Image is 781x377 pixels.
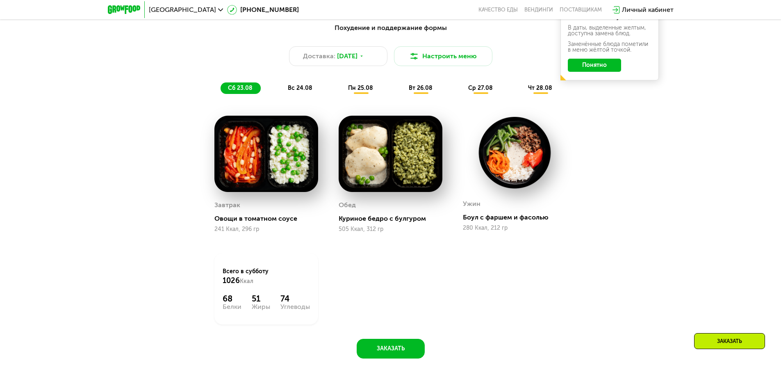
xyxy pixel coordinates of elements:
div: Куриное бедро с булгуром [339,215,449,223]
div: Заказать [694,333,765,349]
div: 51 [252,294,270,304]
div: Ужин [463,198,480,210]
div: 68 [223,294,241,304]
div: поставщикам [560,7,602,13]
span: ср 27.08 [468,85,493,91]
span: пн 25.08 [348,85,373,91]
button: Понятно [568,59,621,72]
span: чт 28.08 [528,85,552,91]
div: Углеводы [280,304,310,310]
button: Настроить меню [394,46,492,66]
button: Заказать [357,339,425,359]
a: Вендинги [524,7,553,13]
div: Жиры [252,304,270,310]
div: Ваше меню на эту неделю [568,14,651,20]
div: Личный кабинет [622,5,674,15]
div: Всего в субботу [223,267,310,286]
div: Овощи в томатном соусе [214,215,325,223]
span: 1026 [223,276,240,285]
span: вс 24.08 [288,85,312,91]
span: вт 26.08 [409,85,433,91]
span: Доставка: [303,51,335,61]
div: Заменённые блюда пометили в меню жёлтой точкой. [568,41,651,53]
a: [PHONE_NUMBER] [227,5,299,15]
div: Белки [223,304,241,310]
div: 505 Ккал, 312 гр [339,226,442,233]
div: 241 Ккал, 296 гр [214,226,318,233]
span: [DATE] [337,51,357,61]
div: Обед [339,199,356,211]
div: В даты, выделенные желтым, доступна замена блюд. [568,25,651,37]
div: Завтрак [214,199,240,211]
div: 280 Ккал, 212 гр [463,225,567,231]
div: 74 [280,294,310,304]
a: Качество еды [478,7,518,13]
span: [GEOGRAPHIC_DATA] [149,7,216,13]
span: сб 23.08 [228,85,253,91]
div: Боул с фаршем и фасолью [463,213,573,222]
div: Похудение и поддержание формы [148,23,633,33]
span: Ккал [240,278,253,285]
